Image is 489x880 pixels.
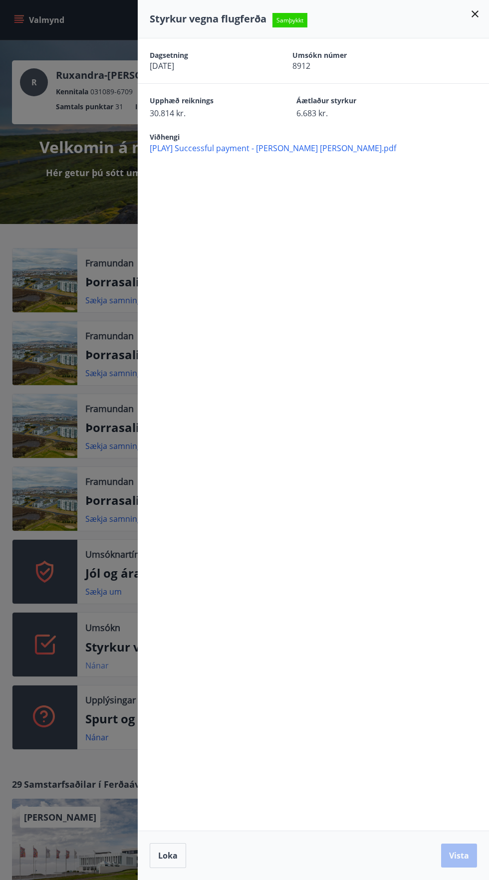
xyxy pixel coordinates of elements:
span: Loka [158,850,178,861]
span: Styrkur vegna flugferða [150,12,266,25]
span: Umsókn númer [292,50,400,60]
button: Loka [150,843,186,868]
span: 6.683 kr. [296,108,408,119]
span: 30.814 kr. [150,108,261,119]
span: Upphæð reiknings [150,96,261,108]
span: Samþykkt [272,13,307,27]
span: Áætlaður styrkur [296,96,408,108]
span: Dagsetning [150,50,257,60]
span: [PLAY] Successful payment - [PERSON_NAME] [PERSON_NAME].pdf [150,143,489,154]
span: Viðhengi [150,132,180,142]
span: 8912 [292,60,400,71]
span: [DATE] [150,60,257,71]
